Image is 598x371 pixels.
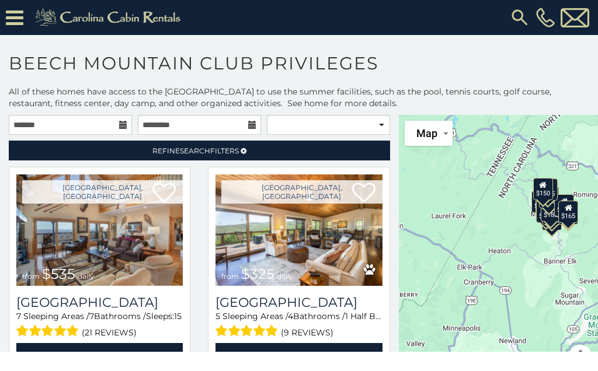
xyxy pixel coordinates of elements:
span: Map [416,127,437,139]
img: search-regular.svg [509,7,530,28]
div: Sleeping Areas / Bathrooms / Sleeps: [16,310,183,340]
span: from [221,272,239,281]
span: 1 Half Baths / [345,311,398,321]
span: daily [78,272,94,281]
a: Beech Mountain Vista from $325 daily [215,174,382,286]
span: Refine Filters [152,146,239,155]
span: 7 [89,311,94,321]
span: (21 reviews) [82,325,137,340]
span: 15 [174,311,182,321]
h3: Beech Mountain Vista [215,295,382,310]
a: [GEOGRAPHIC_DATA], [GEOGRAPHIC_DATA] [221,180,382,204]
a: Southern Star Lodge from $535 daily [16,174,183,286]
span: daily [277,272,293,281]
a: RefineSearchFilters [9,141,390,160]
div: Sleeping Areas / Bathrooms / Sleeps: [215,310,382,340]
button: Change map style [405,121,453,146]
span: $325 [241,265,274,282]
button: Map camera controls [569,345,592,368]
a: View Property [215,343,382,367]
span: 7 [16,311,21,321]
a: [GEOGRAPHIC_DATA] [16,295,183,310]
div: $230 [536,201,556,223]
span: from [22,272,40,281]
a: [GEOGRAPHIC_DATA] [215,295,382,310]
img: Khaki-logo.png [29,6,190,29]
img: Southern Star Lodge [16,174,183,286]
div: $165 [559,201,579,223]
a: [PHONE_NUMBER] [533,8,558,27]
span: 4 [288,311,293,321]
a: [GEOGRAPHIC_DATA], [GEOGRAPHIC_DATA] [22,180,183,204]
span: (9 reviews) [281,325,333,340]
h3: Southern Star Lodge [16,295,183,310]
span: $535 [42,265,75,282]
div: $150 [533,178,553,200]
div: $200 [554,194,574,216]
a: View Property [16,343,183,367]
div: $425 [532,191,552,213]
span: 5 [215,311,220,321]
img: Beech Mountain Vista [215,174,382,286]
div: $180 [541,199,561,222]
span: Search [180,146,210,155]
